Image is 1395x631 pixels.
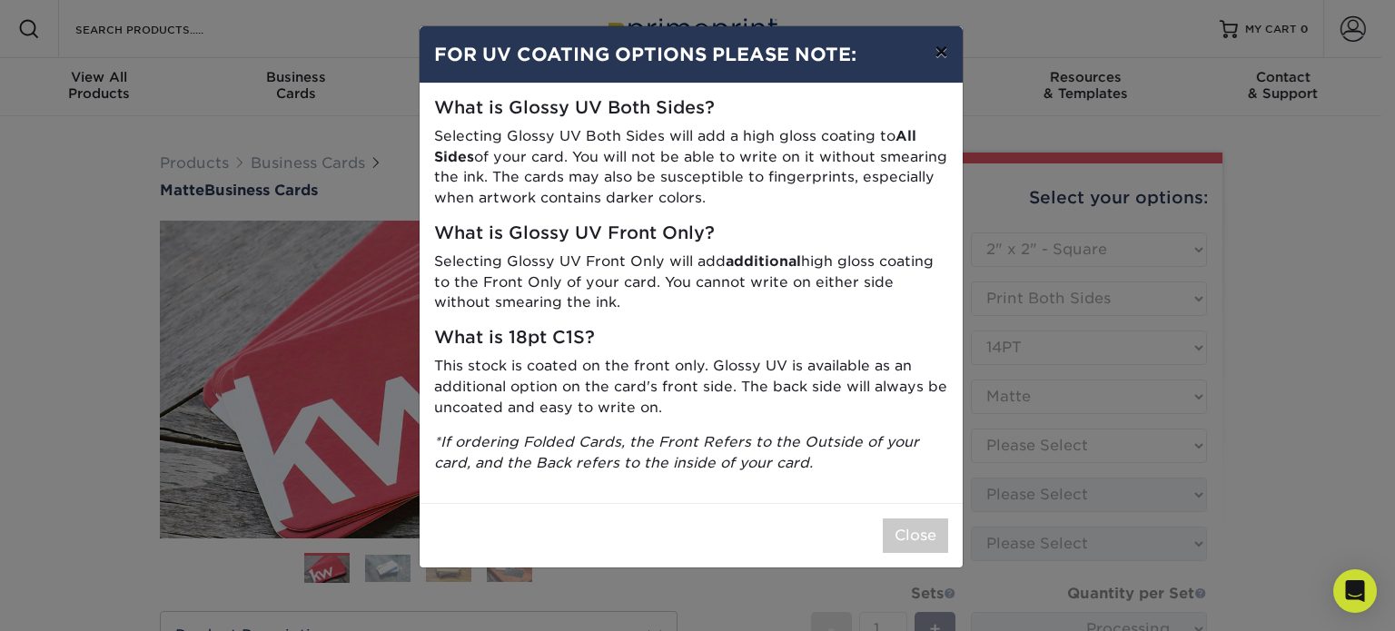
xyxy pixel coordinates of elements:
button: × [920,26,962,77]
div: Open Intercom Messenger [1333,569,1377,613]
h5: What is Glossy UV Front Only? [434,223,948,244]
button: Close [883,518,948,553]
p: This stock is coated on the front only. Glossy UV is available as an additional option on the car... [434,356,948,418]
strong: All Sides [434,127,916,165]
h5: What is 18pt C1S? [434,328,948,349]
strong: additional [726,252,801,270]
i: *If ordering Folded Cards, the Front Refers to the Outside of your card, and the Back refers to t... [434,433,919,471]
p: Selecting Glossy UV Both Sides will add a high gloss coating to of your card. You will not be abl... [434,126,948,209]
h5: What is Glossy UV Both Sides? [434,98,948,119]
h4: FOR UV COATING OPTIONS PLEASE NOTE: [434,41,948,68]
p: Selecting Glossy UV Front Only will add high gloss coating to the Front Only of your card. You ca... [434,251,948,313]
